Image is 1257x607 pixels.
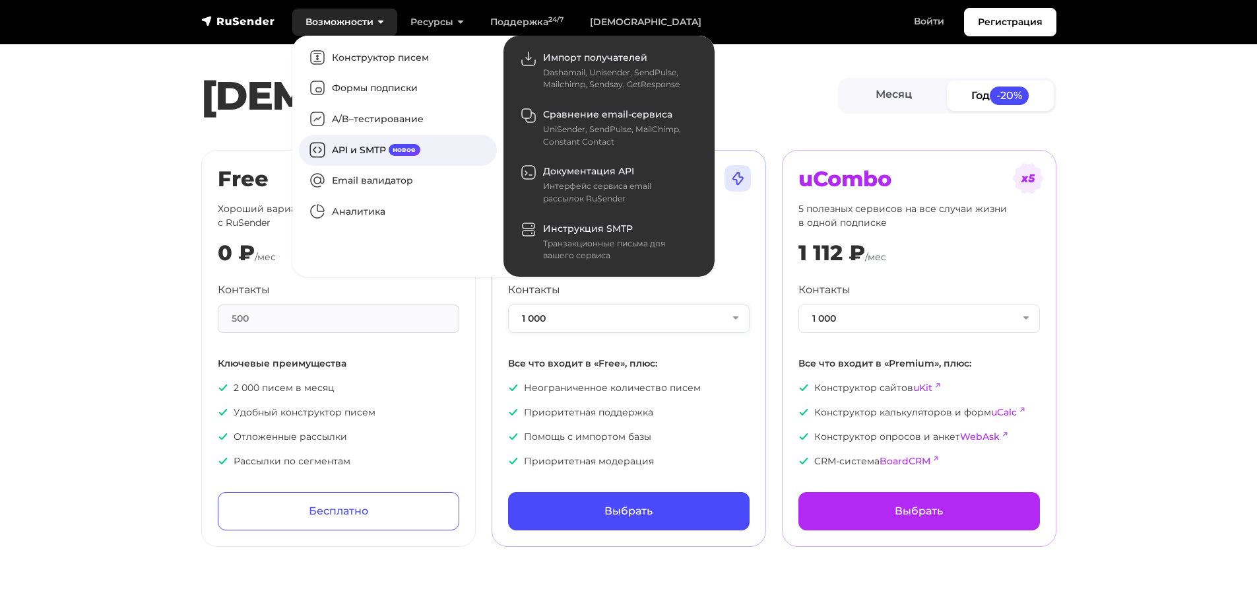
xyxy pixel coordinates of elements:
a: Аналитика [299,196,497,227]
img: RuSender [201,15,275,28]
img: icon-ok.svg [508,431,519,442]
span: Сравнение email-сервиса [543,108,672,120]
p: Конструктор сайтов [798,381,1040,395]
img: icon-ok.svg [508,407,519,417]
p: Хороший вариант, чтобы ознакомиться с RuSender [218,202,459,230]
span: Инструкция SMTP [543,223,633,234]
a: Год [947,81,1054,110]
a: Сравнение email-сервиса UniSender, SendPulse, MailChimp, Constant Contact [510,99,708,156]
a: Выбрать [508,492,750,530]
img: tarif-ucombo.svg [1012,162,1044,194]
a: Email валидатор [299,166,497,197]
img: icon-ok.svg [218,456,228,466]
span: /мес [865,251,886,263]
p: Неограниченное количество писем [508,381,750,395]
a: Регистрация [964,8,1056,36]
h1: [DEMOGRAPHIC_DATA] [201,72,838,120]
label: Контакты [508,282,560,298]
img: icon-ok.svg [218,407,228,417]
a: Месяц [841,81,948,110]
p: Приоритетная модерация [508,454,750,468]
a: Войти [901,8,957,35]
div: Транзакционные письма для вашего сервиса [543,238,692,262]
a: Ресурсы [397,9,477,36]
a: Инструкция SMTP Транзакционные письма для вашего сервиса [510,213,708,270]
h2: uCombo [798,166,1040,192]
a: Импорт получателей Dashamail, Unisender, SendPulse, Mailchimp, Sendsay, GetResponse [510,42,708,99]
p: Конструктор калькуляторов и форм [798,406,1040,419]
div: Dashamail, Unisender, SendPulse, Mailchimp, Sendsay, GetResponse [543,67,692,91]
a: BoardCRM [880,455,930,467]
img: icon-ok.svg [508,382,519,393]
div: Интерфейс сервиса email рассылок RuSender [543,180,692,205]
a: API и SMTPновое [299,135,497,166]
div: 0 ₽ [218,240,255,266]
span: -20% [990,87,1029,104]
label: Контакты [218,282,270,298]
a: Выбрать [798,492,1040,530]
img: icon-ok.svg [798,382,809,393]
img: icon-ok.svg [218,431,228,442]
button: 1 000 [798,304,1040,333]
p: Все что входит в «Free», плюс: [508,357,750,371]
img: tarif-premium.svg [722,162,754,194]
p: Все что входит в «Premium», плюс: [798,357,1040,371]
sup: 24/7 [548,15,564,24]
p: 5 полезных сервисов на все случаи жизни в одной подписке [798,202,1040,230]
a: Конструктор писем [299,42,497,73]
p: Помощь с импортом базы [508,430,750,444]
label: Контакты [798,282,851,298]
p: Отложенные рассылки [218,430,459,444]
p: Удобный конструктор писем [218,406,459,419]
h2: Free [218,166,459,192]
p: Приоритетная поддержка [508,406,750,419]
img: icon-ok.svg [798,456,809,466]
a: uCalc [991,406,1017,418]
button: 1 000 [508,304,750,333]
span: Импорт получателей [543,52,647,63]
span: /мес [255,251,276,263]
span: Документация API [543,165,634,177]
a: A/B–тестирование [299,104,497,135]
img: icon-ok.svg [798,407,809,417]
span: новое [389,144,421,156]
img: icon-ok.svg [218,382,228,393]
p: Ключевые преимущества [218,357,459,371]
a: WebAsk [960,431,1000,443]
div: 1 112 ₽ [798,240,865,266]
a: Поддержка24/7 [477,9,577,36]
p: CRM-система [798,454,1040,468]
p: Конструктор опросов и анкет [798,430,1040,444]
a: uKit [913,382,932,394]
img: icon-ok.svg [798,431,809,442]
img: icon-ok.svg [508,456,519,466]
a: Бесплатно [218,492,459,530]
a: [DEMOGRAPHIC_DATA] [577,9,715,36]
a: Формы подписки [299,73,497,104]
p: Рассылки по сегментам [218,454,459,468]
a: Документация API Интерфейс сервиса email рассылок RuSender [510,157,708,213]
p: 2 000 писем в месяц [218,381,459,395]
a: Возможности [292,9,397,36]
div: UniSender, SendPulse, MailChimp, Constant Contact [543,124,692,148]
